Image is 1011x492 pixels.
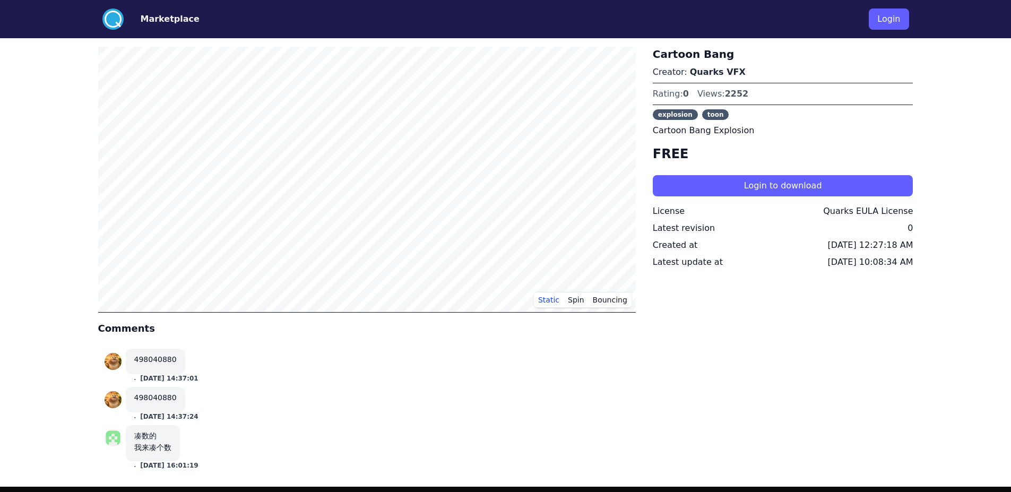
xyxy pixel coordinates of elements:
div: 0 [908,222,913,235]
button: [DATE] 14:37:01 [140,374,198,383]
span: explosion [653,109,698,120]
div: Created at [653,239,697,252]
button: Spin [564,292,589,308]
div: License [653,205,685,218]
span: 2252 [725,89,749,99]
div: [DATE] 10:08:34 AM [828,256,913,269]
h3: Cartoon Bang [653,47,913,62]
p: Creator: [653,66,913,79]
button: Login [869,8,909,30]
h4: Comments [98,321,636,336]
span: toon [702,109,729,120]
a: Marketplace [124,13,200,25]
a: Login [869,4,909,34]
a: 凑数的 [134,431,157,440]
button: [DATE] 16:01:19 [140,461,198,470]
small: . [134,375,136,382]
button: Marketplace [141,13,200,25]
div: Rating: [653,88,689,100]
button: Bouncing [589,292,632,308]
div: Quarks EULA License [823,205,913,218]
div: 我来凑个数 [134,442,171,453]
div: Latest update at [653,256,723,269]
button: Login to download [653,175,913,196]
div: [DATE] 12:27:18 AM [828,239,913,252]
a: 498040880 [134,393,177,402]
img: profile [105,353,122,370]
a: Quarks VFX [690,67,746,77]
div: Views: [697,88,748,100]
a: 498040880 [134,355,177,364]
small: . [134,462,136,469]
a: Login to download [653,180,913,191]
button: Static [534,292,564,308]
img: profile [105,391,122,408]
span: 0 [683,89,689,99]
small: . [134,413,136,420]
div: Latest revision [653,222,715,235]
button: [DATE] 14:37:24 [140,412,198,421]
img: profile [105,429,122,446]
h4: FREE [653,145,913,162]
p: Cartoon Bang Explosion [653,124,913,137]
